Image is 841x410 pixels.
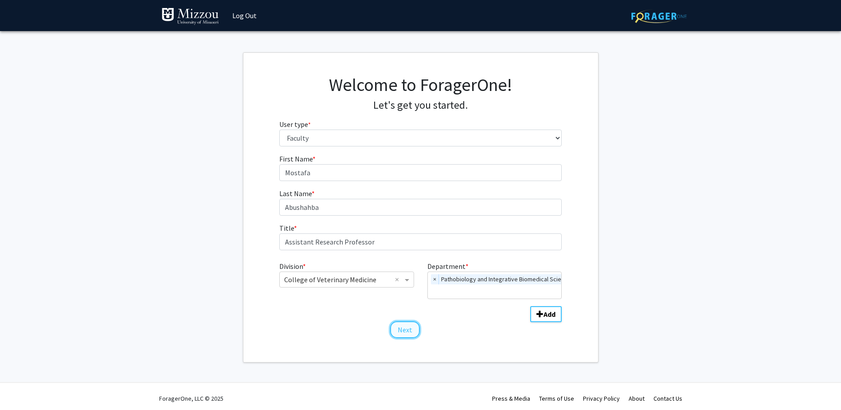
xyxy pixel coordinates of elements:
[631,9,687,23] img: ForagerOne Logo
[161,8,219,25] img: University of Missouri Logo
[279,99,562,112] h4: Let's get you started.
[431,274,439,285] span: ×
[492,394,530,402] a: Press & Media
[279,74,562,95] h1: Welcome to ForagerOne!
[427,272,562,300] ng-select: Department
[544,310,555,319] b: Add
[279,224,294,233] span: Title
[583,394,620,402] a: Privacy Policy
[421,261,568,300] div: Department
[629,394,645,402] a: About
[279,272,414,288] ng-select: Division
[439,274,576,285] span: Pathobiology and Integrative Biomedical Sciences
[395,274,403,285] span: Clear all
[273,261,420,300] div: Division
[279,119,311,130] label: User type
[390,321,420,338] button: Next
[7,370,38,403] iframe: Chat
[279,189,312,198] span: Last Name
[279,154,313,163] span: First Name
[530,306,562,322] button: Add Division/Department
[653,394,682,402] a: Contact Us
[539,394,574,402] a: Terms of Use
